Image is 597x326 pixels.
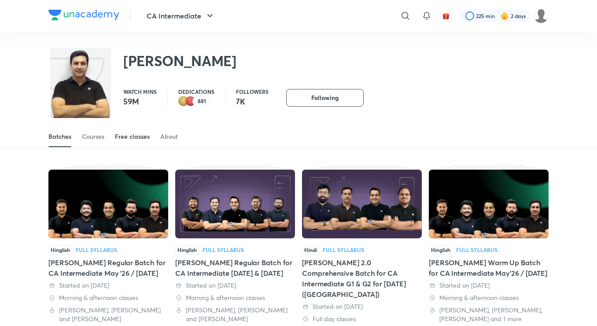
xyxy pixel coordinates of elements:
div: Full day classes [302,315,422,323]
div: [PERSON_NAME] 2.0 Comprehensive Batch for CA Intermediate G1 & G2 for [DATE] ([GEOGRAPHIC_DATA]) [302,257,422,300]
img: Thumbnail [175,170,295,238]
span: Hinglish [175,245,199,255]
p: 881 [198,98,206,104]
a: Batches [48,126,71,147]
div: Courses [82,132,104,141]
p: 59M [123,96,157,107]
span: Following [311,93,339,102]
div: Full Syllabus [203,247,244,252]
span: Hindi [302,245,319,255]
div: Started on 2 Jun 2025 [429,281,549,290]
a: Courses [82,126,104,147]
a: Company Logo [48,10,119,22]
div: Nakul Katheria, Ankit Oberoi and Arvind Tuli [48,306,168,323]
div: Morning & afternoon classes [175,293,295,302]
button: avatar [439,9,453,23]
div: Morning & afternoon classes [429,293,549,302]
div: Started on 14 Jul 2025 [48,281,168,290]
span: Hinglish [429,245,453,255]
div: Full Syllabus [323,247,364,252]
div: Started on 12 Mar 2025 [175,281,295,290]
img: streak [500,11,509,20]
div: Batches [48,132,71,141]
p: Dedications [178,89,214,94]
img: Company Logo [48,10,119,20]
div: [PERSON_NAME] Warm Up Batch for CA Intermediate May’26 / [DATE] [429,257,549,278]
img: Thumbnail [302,170,422,238]
p: Followers [236,89,269,94]
div: Rahul Panchal, Nakul Katheria, Ankit Oberoi and 1 more [429,306,549,323]
img: Soumee [534,8,549,23]
img: Thumbnail [48,170,168,238]
img: educator badge1 [185,96,196,107]
div: [PERSON_NAME] Regular Batch for CA Intermediate May '26 / [DATE] [48,257,168,278]
span: Hinglish [48,245,72,255]
a: About [160,126,178,147]
div: About [160,132,178,141]
div: Nakul Katheria, Ankit Oberoi and Arvind Tuli [175,306,295,323]
button: CA Intermediate [141,7,221,25]
div: Free classes [115,132,150,141]
p: 7K [236,96,269,107]
h2: [PERSON_NAME] [123,52,236,70]
a: Free classes [115,126,150,147]
img: class [50,49,111,119]
img: avatar [442,12,450,20]
div: Morning & afternoon classes [48,293,168,302]
div: Full Syllabus [76,247,117,252]
img: educator badge2 [178,96,189,107]
div: Started on 11 Sep 2023 [302,302,422,311]
div: Full Syllabus [456,247,497,252]
div: [PERSON_NAME] Regular Batch for CA Intermediate [DATE] & [DATE] [175,257,295,278]
img: Thumbnail [429,170,549,238]
button: Following [286,89,364,107]
p: Watch mins [123,89,157,94]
